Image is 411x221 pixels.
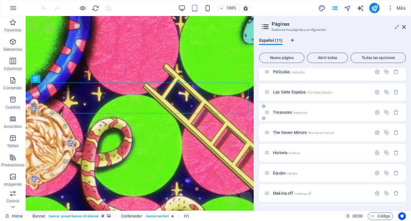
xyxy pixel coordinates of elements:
[384,130,389,135] div: Duplicar
[357,214,358,218] span: :
[32,212,189,220] nav: breadcrumb
[259,37,283,46] span: Español (11)
[271,171,371,175] div: Equipo/equipo
[353,212,363,220] span: 00 00
[271,70,371,74] div: Películas/peliculas
[286,172,298,175] span: /equipo
[331,4,338,12] i: Páginas (Ctrl+Alt+S)
[384,110,389,115] div: Duplicar
[216,4,239,12] button: 100%
[293,111,307,114] span: /treasures
[273,150,300,155] span: Haz clic para abrir la página
[374,110,380,115] div: Configuración
[184,212,189,220] span: Haz clic para seleccionar y doble clic para editar
[4,47,22,52] p: Elementos
[393,130,399,135] div: Eliminar
[393,150,399,155] div: Eliminar
[307,53,348,63] button: Abrir todas
[272,21,406,27] h2: Páginas
[344,4,351,12] button: navigator
[371,212,390,220] span: Código
[273,110,307,115] span: Treasures
[271,191,371,195] div: Making off/making-off
[272,27,393,33] h3: Gestionar tus páginas y configuración
[393,110,399,115] div: Eliminar
[271,110,371,114] div: Treasures/treasures
[384,170,389,176] div: Duplicar
[369,3,380,13] button: publish
[1,163,24,168] p: Prestaciones
[384,89,389,95] div: Duplicar
[346,212,363,220] h6: Tiempo de la sesión
[291,70,304,74] span: /peliculas
[387,5,406,11] span: Más
[354,56,403,60] span: Todas las opciones
[171,214,174,218] i: El elemento contiene una animación
[374,150,380,155] div: Configuración
[271,130,371,135] div: The Seven Mirrors/the-seven-mirrors
[384,150,389,155] div: Duplicar
[243,5,249,11] i: Al redimensionar, ajustar el nivel de zoom automáticamente para ajustarse al dispositivo elegido.
[5,212,23,220] a: Haz clic para cancelar la selección y doble clic para abrir páginas
[310,56,345,60] span: Abrir todas
[121,212,143,220] span: Haz clic para seleccionar y doble clic para editar
[374,89,380,95] div: Configuración
[273,191,311,196] span: Haz clic para abrir la página
[271,90,371,94] div: Los Siete Espejos/los-siete-espejos
[273,69,305,74] span: Haz clic para abrir la página
[294,192,311,195] span: /making-off
[273,90,332,94] span: Haz clic para abrir la página
[4,28,21,33] p: Favoritos
[32,212,46,220] span: Haz clic para seleccionar y doble clic para editar
[318,4,326,12] i: Diseño (Ctrl+Alt+Y)
[92,4,99,12] i: Volver a cargar página
[145,212,168,220] span: . banner-content
[259,38,406,50] div: Pestañas de idiomas
[5,105,21,110] p: Cuadros
[259,53,304,63] button: Nueva página
[262,56,302,60] span: Nueva página
[331,4,338,12] button: pages
[371,4,378,12] i: Publicar
[374,130,380,135] div: Configuración
[318,4,326,12] button: design
[4,85,22,91] p: Contenido
[384,190,389,196] div: Duplicar
[393,170,399,176] div: Eliminar
[385,3,408,13] button: Más
[398,212,406,220] button: Usercentrics
[351,53,406,63] button: Todas las opciones
[393,190,399,196] div: Eliminar
[307,91,333,94] span: /los-siete-espejos
[288,151,300,155] span: /historia
[7,143,19,148] p: Tablas
[101,214,104,218] i: Este elemento es un preajuste personalizable
[107,214,111,218] i: Este elemento contiene un fondo
[4,182,22,187] p: Imágenes
[4,124,22,129] p: Accordion
[374,190,380,196] div: Configuración
[273,130,334,135] span: The Seven Mirrors
[384,69,389,75] div: Duplicar
[308,131,335,135] span: /the-seven-mirrors
[357,4,364,12] i: AI Writer
[368,212,393,220] button: Código
[393,69,399,75] div: Eliminar
[374,170,380,176] div: Configuración
[356,4,364,12] button: text_generator
[226,4,236,12] h6: 100%
[271,151,371,155] div: Historia/historia
[273,171,298,175] span: Haz clic para abrir la página
[48,212,99,220] span: . banner .preset-banner-v3-planner
[393,89,399,95] div: Eliminar
[374,69,380,75] div: Configuración
[79,4,86,12] button: Haz clic para salir del modo de previsualización y seguir editando
[4,66,22,71] p: Columnas
[92,4,99,12] button: reload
